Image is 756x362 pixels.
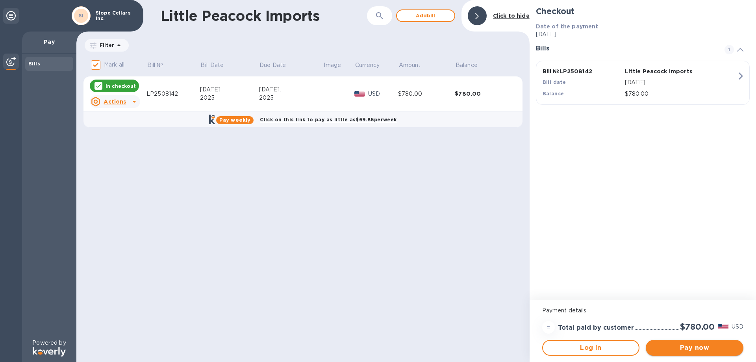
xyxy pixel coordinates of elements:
p: In checkout [106,83,136,89]
p: USD [732,323,743,331]
p: Balance [456,61,478,69]
p: [DATE] [536,30,750,39]
b: Bill date [543,79,566,85]
span: Amount [399,61,431,69]
p: Bill № LP2508142 [543,67,622,75]
p: [DATE] [625,78,737,87]
p: Due Date [259,61,286,69]
b: Click on this link to pay as little as $69.86 per week [260,117,397,123]
div: 2025 [200,94,259,102]
div: [DATE], [200,85,259,94]
span: Bill Date [200,61,234,69]
b: Date of the payment [536,23,598,30]
div: = [542,321,555,334]
div: 2025 [259,94,323,102]
span: Log in [549,343,633,353]
button: Pay now [646,340,743,356]
b: Click to hide [493,13,530,19]
p: Currency [355,61,380,69]
span: 1 [724,45,734,54]
p: Little Peacock Imports [625,67,704,75]
b: Balance [543,91,564,97]
h3: Bills [536,45,715,52]
p: Powered by [32,339,66,347]
p: $780.00 [625,90,737,98]
h1: Little Peacock Imports [161,7,367,24]
span: Due Date [259,61,296,69]
span: Bill № [147,61,174,69]
button: Bill №LP2508142Little Peacock ImportsBill date[DATE]Balance$780.00 [536,61,750,105]
p: Payment details [542,306,743,315]
img: Logo [33,347,66,356]
button: Log in [542,340,640,356]
button: Addbill [396,9,455,22]
div: $780.00 [398,90,455,98]
p: Filter [96,42,114,48]
img: USD [354,91,365,97]
b: Bills [28,61,40,67]
div: LP2508142 [146,90,200,98]
h3: Total paid by customer [558,324,634,332]
b: Pay weekly [219,117,250,123]
u: Actions [104,98,126,105]
p: Pay [28,38,70,46]
p: Amount [399,61,421,69]
p: Slope Cellars Inc. [96,10,135,21]
h2: $780.00 [680,322,715,332]
span: Pay now [652,343,737,353]
p: Bill Date [200,61,224,69]
div: [DATE], [259,85,323,94]
span: Balance [456,61,488,69]
div: $780.00 [455,90,511,98]
p: Bill № [147,61,163,69]
img: USD [718,324,728,329]
b: SI [79,13,84,19]
p: Image [324,61,341,69]
h2: Checkout [536,6,750,16]
span: Add bill [403,11,448,20]
p: USD [368,90,398,98]
p: Mark all [104,61,124,69]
